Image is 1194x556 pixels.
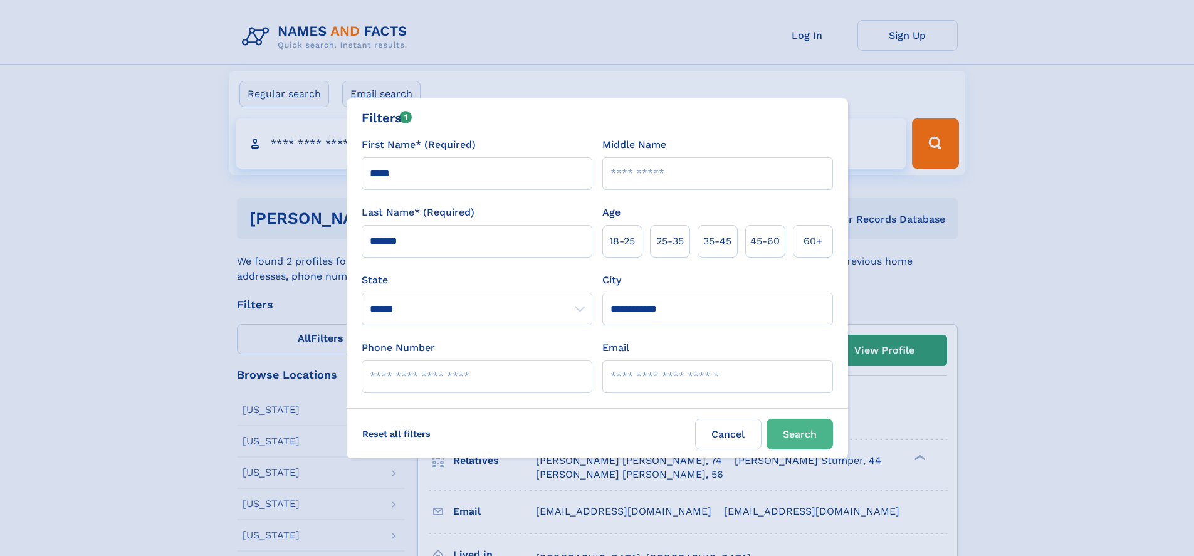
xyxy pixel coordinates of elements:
label: State [362,273,592,288]
label: Phone Number [362,340,435,355]
span: 60+ [804,234,822,249]
div: Filters [362,108,412,127]
label: Cancel [695,419,762,449]
span: 25‑35 [656,234,684,249]
label: Last Name* (Required) [362,205,474,220]
label: Middle Name [602,137,666,152]
label: Reset all filters [354,419,439,449]
label: Email [602,340,629,355]
span: 35‑45 [703,234,731,249]
span: 45‑60 [750,234,780,249]
button: Search [767,419,833,449]
span: 18‑25 [609,234,635,249]
label: First Name* (Required) [362,137,476,152]
label: City [602,273,621,288]
label: Age [602,205,621,220]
